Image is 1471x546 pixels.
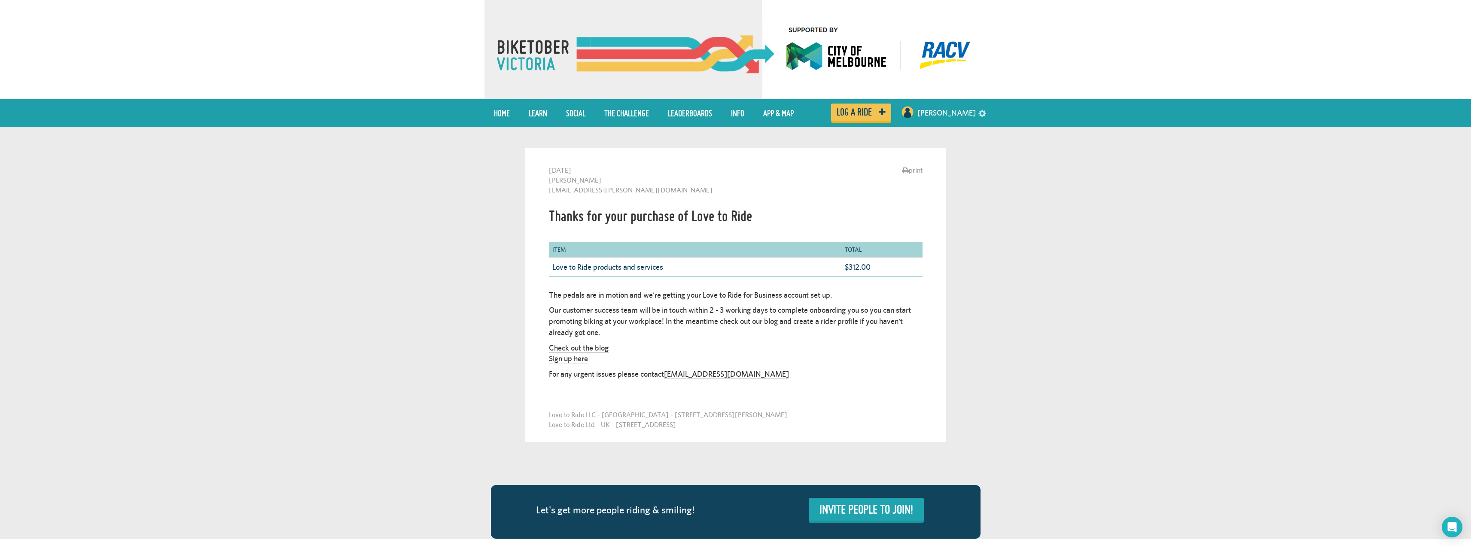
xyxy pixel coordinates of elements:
[837,108,872,116] span: Log a ride
[549,207,923,225] h1: Thanks for your purchase of Love to Ride
[549,175,923,185] li: [PERSON_NAME]
[1442,517,1462,537] div: Open Intercom Messenger
[549,410,923,430] div: Love to Ride LLC - [GEOGRAPHIC_DATA] - [STREET_ADDRESS][PERSON_NAME] Love to Ride Ltd - UK - [STR...
[598,102,655,124] a: The Challenge
[917,103,976,123] a: [PERSON_NAME]
[841,242,923,258] th: Total
[725,102,751,124] a: Info
[978,109,986,117] a: settings drop down toggle
[487,102,516,124] a: Home
[560,102,592,124] a: Social
[549,305,923,338] p: Our customer success team will be in touch within 2 - 3 working days to complete onboarding you s...
[549,354,588,363] a: Sign up here
[809,498,924,521] a: INVITE PEOPLE TO JOIN!
[664,369,789,379] a: [EMAIL_ADDRESS][DOMAIN_NAME]
[831,104,891,121] a: Log a ride
[661,102,719,124] a: Leaderboards
[549,343,609,353] a: Check out the blog
[549,369,923,380] p: For any urgent issues please contact
[549,242,841,258] th: Item
[902,165,923,175] a: print
[549,290,923,301] p: The pedals are in motion and we're getting your Love to Ride for Business account set up.
[495,503,736,517] div: Let's get more people riding & smiling!
[757,102,800,124] a: App & Map
[901,105,914,119] img: User profile image
[549,165,923,175] li: [DATE]
[522,102,554,124] a: LEARN
[841,258,923,276] td: $312.00
[549,258,841,276] td: Love to Ride products and services
[549,185,923,195] li: [EMAIL_ADDRESS][PERSON_NAME][DOMAIN_NAME]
